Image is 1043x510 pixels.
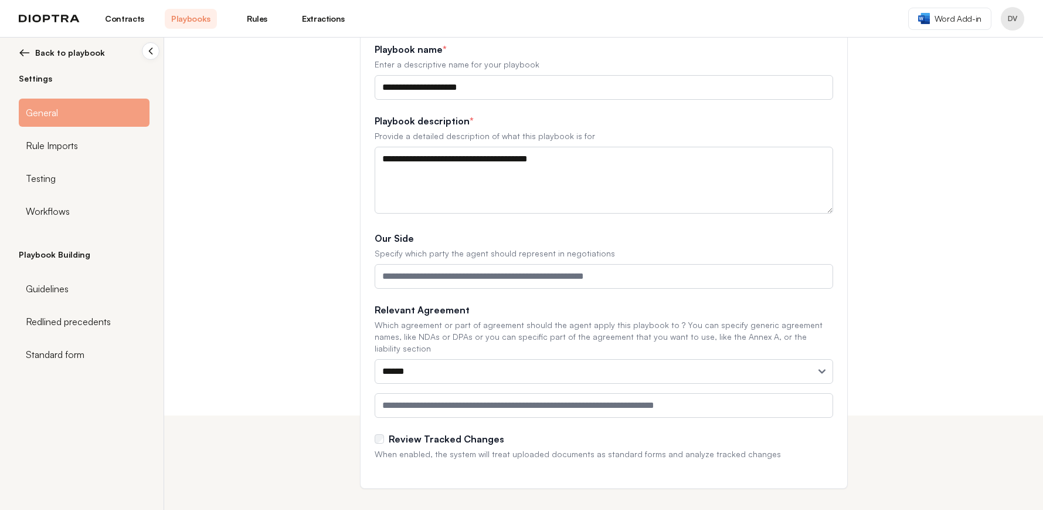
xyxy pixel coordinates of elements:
img: logo [19,15,80,23]
label: Relevant Agreement [375,303,833,317]
button: Profile menu [1001,7,1024,31]
label: Playbook description [375,114,833,128]
span: Standard form [26,347,84,362]
label: Our Side [375,231,833,245]
button: Collapse sidebar [142,42,159,60]
a: Contracts [98,9,151,29]
label: Playbook name [375,42,833,56]
span: Redlined precedents [26,315,111,329]
span: Testing [26,171,56,185]
a: Rules [231,9,283,29]
span: Back to playbook [35,47,105,59]
p: When enabled, the system will treat uploaded documents as standard forms and analyze tracked changes [375,448,833,460]
p: Which agreement or part of agreement should the agent apply this playbook to ? You can specify ge... [375,319,833,354]
a: Word Add-in [908,8,991,30]
p: Provide a detailed description of what this playbook is for [375,130,833,142]
label: Review Tracked Changes [389,432,504,446]
a: Extractions [297,9,349,29]
span: Word Add-in [935,13,981,25]
a: Playbooks [165,9,217,29]
span: General [26,106,58,120]
span: Rule Imports [26,139,78,153]
img: left arrow [19,47,30,59]
p: Specify which party the agent should represent in negotiations [375,248,833,259]
img: word [918,13,930,24]
span: Workflows [26,204,70,218]
h2: Playbook Building [19,249,150,261]
button: Back to playbook [19,47,150,59]
h2: Settings [19,73,150,85]
span: Guidelines [26,282,69,296]
p: Enter a descriptive name for your playbook [375,59,833,70]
